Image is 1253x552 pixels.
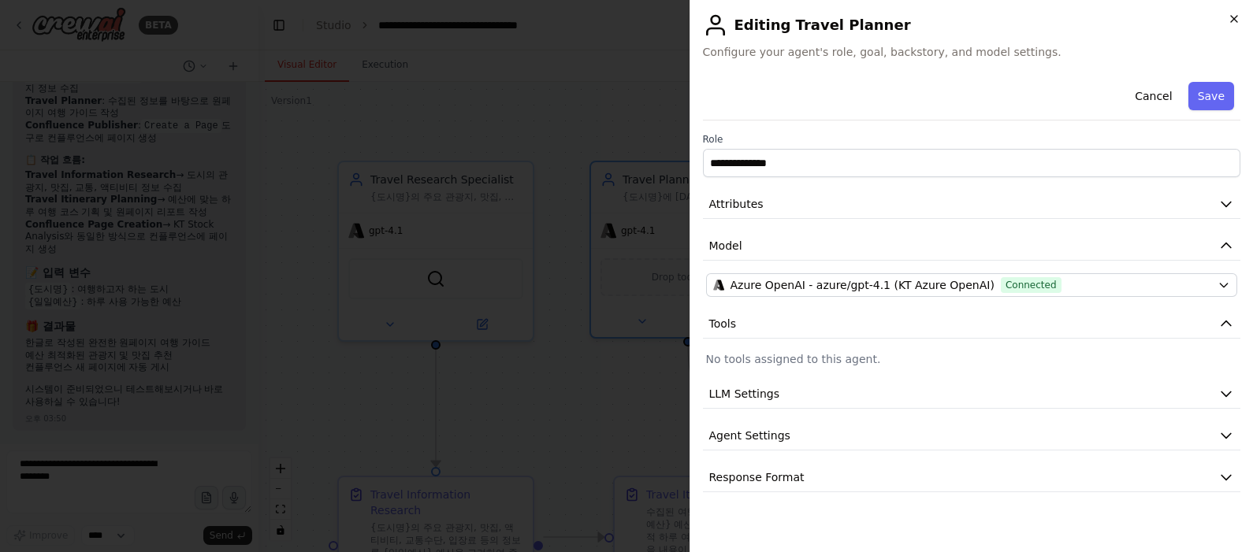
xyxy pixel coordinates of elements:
[709,238,742,254] span: Model
[703,13,1241,38] h2: Editing Travel Planner
[703,421,1241,450] button: Agent Settings
[709,386,780,402] span: LLM Settings
[709,469,805,485] span: Response Format
[709,428,790,443] span: Agent Settings
[709,316,737,332] span: Tools
[703,463,1241,492] button: Response Format
[1001,277,1062,293] span: Connected
[703,190,1241,219] button: Attributes
[709,196,764,212] span: Attributes
[731,277,995,293] span: Azure OpenAI - azure/gpt-4.1 (KT Azure OpenAI)
[703,380,1241,409] button: LLM Settings
[703,232,1241,261] button: Model
[703,44,1241,60] span: Configure your agent's role, goal, backstory, and model settings.
[706,273,1238,297] button: Azure OpenAI - azure/gpt-4.1 (KT Azure OpenAI)Connected
[703,309,1241,339] button: Tools
[1125,82,1181,110] button: Cancel
[706,351,1238,367] p: No tools assigned to this agent.
[1188,82,1234,110] button: Save
[703,133,1241,146] label: Role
